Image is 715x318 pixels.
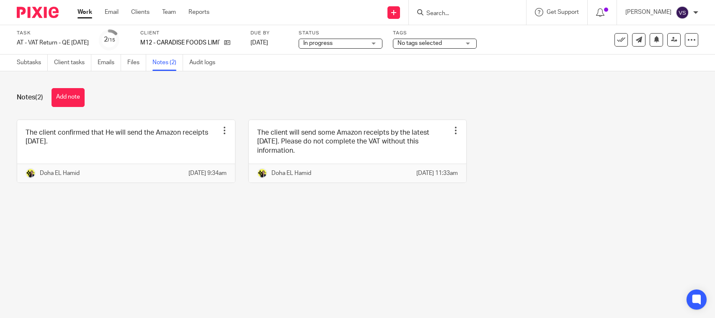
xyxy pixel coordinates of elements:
a: Email [105,8,119,16]
img: Pixie [17,7,59,18]
a: Reports [188,8,209,16]
p: [DATE] 9:34am [188,169,227,177]
div: AT - VAT Return - QE [DATE] [17,39,89,47]
span: No tags selected [398,40,442,46]
p: Doha EL Hamid [40,169,80,177]
p: [DATE] 11:33am [416,169,458,177]
label: Due by [250,30,288,36]
span: [DATE] [250,40,268,46]
small: /15 [108,38,115,42]
a: Team [162,8,176,16]
label: Task [17,30,89,36]
label: Tags [393,30,477,36]
label: Status [299,30,382,36]
span: Get Support [547,9,579,15]
span: In progress [303,40,333,46]
input: Search [426,10,501,18]
div: 2 [104,35,115,44]
p: M12 - CARADISE FOODS LIMITED [140,39,220,47]
a: Notes (2) [152,55,183,71]
h1: Notes [17,93,43,102]
span: (2) [35,94,43,101]
p: [PERSON_NAME] [625,8,671,16]
a: Audit logs [189,55,222,71]
a: Work [77,8,92,16]
label: Client [140,30,240,36]
a: Clients [131,8,150,16]
img: svg%3E [676,6,689,19]
img: Doha-Starbridge.jpg [257,168,267,178]
a: Emails [98,55,121,71]
a: Files [127,55,146,71]
p: Doha EL Hamid [271,169,311,177]
a: Subtasks [17,55,48,71]
img: Doha-Starbridge.jpg [26,168,36,178]
a: Client tasks [54,55,91,71]
div: AT - VAT Return - QE 31-08-2025 [17,39,89,47]
button: Add note [52,88,85,107]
